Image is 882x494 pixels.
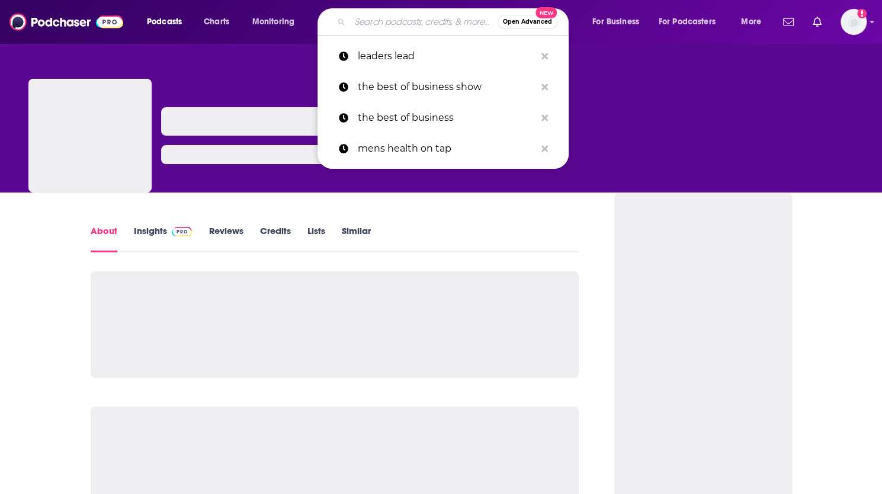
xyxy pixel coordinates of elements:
a: Show notifications dropdown [808,12,826,32]
span: For Podcasters [659,14,716,30]
img: Podchaser - Follow, Share and Rate Podcasts [9,11,123,33]
a: Reviews [209,225,243,252]
button: open menu [584,12,654,31]
a: Similar [341,225,370,252]
button: open menu [139,12,197,31]
a: Lists [307,225,325,252]
p: mens health on tap [358,133,535,164]
button: open menu [733,12,776,31]
img: Podchaser Pro [172,227,193,236]
a: leaders lead [317,41,569,72]
p: the best of business show [358,72,535,102]
span: New [535,7,557,18]
button: open menu [651,12,733,31]
a: InsightsPodchaser Pro [134,225,193,252]
a: the best of business show [317,72,569,102]
span: More [741,14,761,30]
a: About [91,225,117,252]
p: leaders lead [358,41,535,72]
a: Show notifications dropdown [778,12,798,32]
a: Charts [196,12,236,31]
a: the best of business [317,102,569,133]
div: Search podcasts, credits, & more... [329,8,580,36]
button: open menu [244,12,310,31]
a: mens health on tap [317,133,569,164]
img: User Profile [841,9,867,35]
span: For Business [592,14,639,30]
span: Podcasts [147,14,182,30]
svg: Add a profile image [857,9,867,18]
a: Credits [259,225,290,252]
p: the best of business [358,102,535,133]
input: Search podcasts, credits, & more... [350,12,498,31]
button: Show profile menu [841,9,867,35]
span: Monitoring [252,14,294,30]
span: Logged in as lucyneubeck [841,9,867,35]
span: Open Advanced [503,19,552,25]
button: Open AdvancedNew [498,15,557,29]
span: Charts [204,14,229,30]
